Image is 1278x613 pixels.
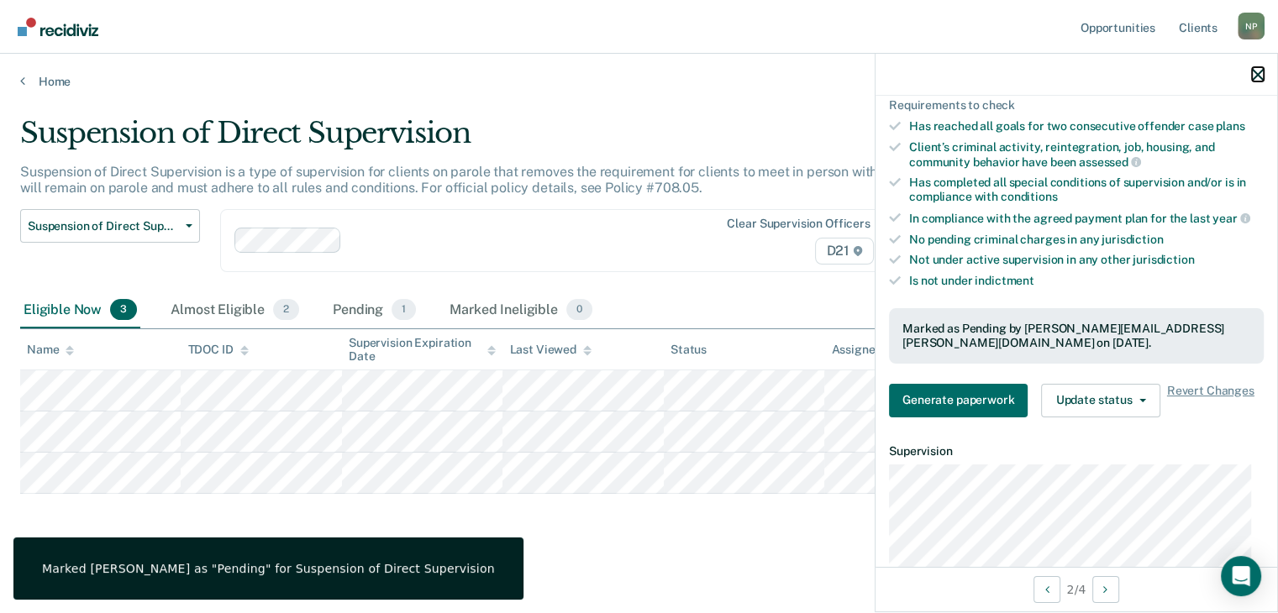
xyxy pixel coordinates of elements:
[20,164,976,196] p: Suspension of Direct Supervision is a type of supervision for clients on parole that removes the ...
[909,140,1264,169] div: Client’s criminal activity, reintegration, job, housing, and community behavior have been
[446,292,596,329] div: Marked Ineligible
[1238,13,1265,39] div: N P
[909,253,1264,267] div: Not under active supervision in any other
[1216,119,1244,133] span: plans
[815,238,873,265] span: D21
[1079,155,1141,169] span: assessed
[20,292,140,329] div: Eligible Now
[1221,556,1261,596] div: Open Intercom Messenger
[110,299,137,321] span: 3
[20,74,1258,89] a: Home
[909,274,1264,288] div: Is not under
[1167,384,1254,417] span: Revert Changes
[909,211,1264,226] div: In compliance with the agreed payment plan for the last
[509,343,591,357] div: Last Viewed
[889,384,1028,417] button: Generate paperwork
[42,561,495,576] div: Marked [PERSON_NAME] as "Pending" for Suspension of Direct Supervision
[27,343,74,357] div: Name
[889,98,1264,113] div: Requirements to check
[329,292,419,329] div: Pending
[1041,384,1160,417] button: Update status
[167,292,302,329] div: Almost Eligible
[975,274,1034,287] span: indictment
[1238,13,1265,39] button: Profile dropdown button
[1092,576,1119,603] button: Next Opportunity
[1133,253,1194,266] span: jurisdiction
[1001,190,1058,203] span: conditions
[909,119,1264,134] div: Has reached all goals for two consecutive offender case
[18,18,98,36] img: Recidiviz
[831,343,910,357] div: Assigned to
[727,217,870,231] div: Clear supervision officers
[392,299,416,321] span: 1
[1033,576,1060,603] button: Previous Opportunity
[909,176,1264,204] div: Has completed all special conditions of supervision and/or is in compliance with
[1102,233,1163,246] span: jurisdiction
[273,299,299,321] span: 2
[909,233,1264,247] div: No pending criminal charges in any
[889,384,1034,417] a: Navigate to form link
[187,343,248,357] div: TDOC ID
[889,444,1264,458] dt: Supervision
[566,299,592,321] span: 0
[876,567,1277,611] div: 2 / 4
[349,336,496,364] div: Supervision Expiration Date
[1212,212,1249,225] span: year
[902,322,1250,350] div: Marked as Pending by [PERSON_NAME][EMAIL_ADDRESS][PERSON_NAME][DOMAIN_NAME] on [DATE].
[671,343,707,357] div: Status
[20,116,979,164] div: Suspension of Direct Supervision
[28,219,179,233] span: Suspension of Direct Supervision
